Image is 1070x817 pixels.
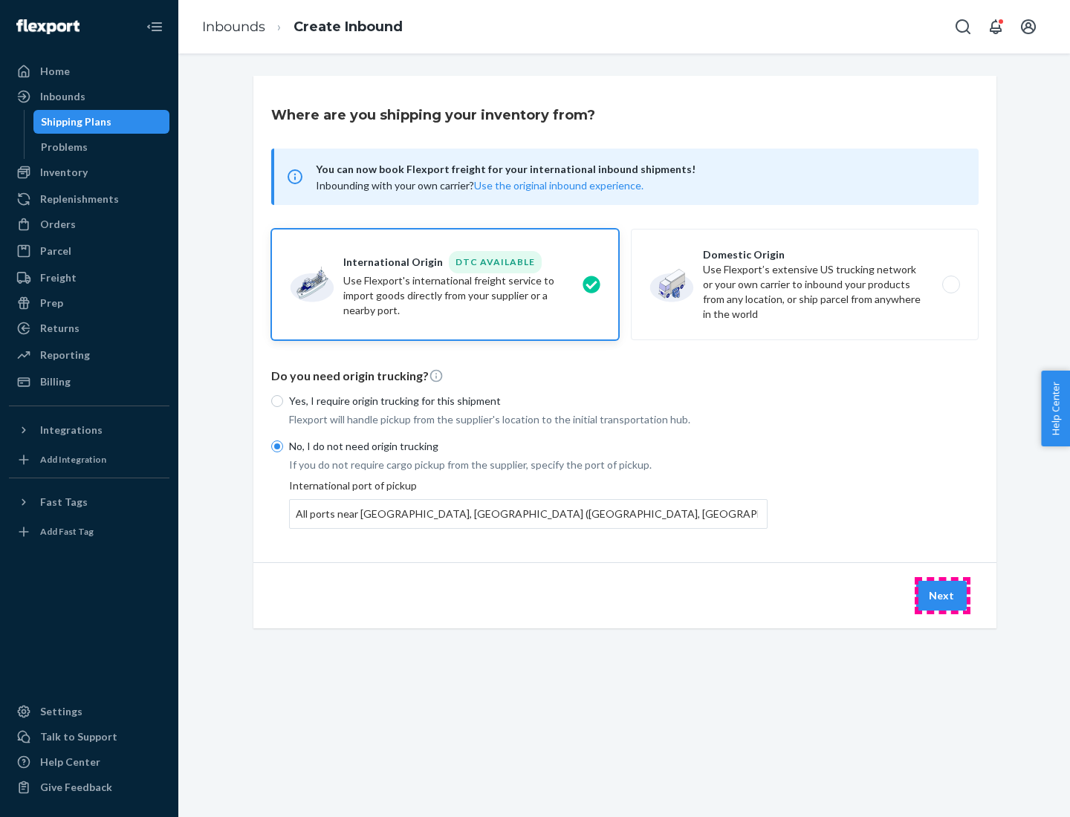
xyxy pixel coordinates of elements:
[9,291,169,315] a: Prep
[474,178,643,193] button: Use the original inbound experience.
[9,775,169,799] button: Give Feedback
[40,755,100,769] div: Help Center
[289,412,768,427] p: Flexport will handle pickup from the supplier's location to the initial transportation hub.
[316,160,961,178] span: You can now book Flexport freight for your international inbound shipments!
[33,135,170,159] a: Problems
[9,85,169,108] a: Inbounds
[40,296,63,310] div: Prep
[1014,12,1043,42] button: Open account menu
[40,165,88,180] div: Inventory
[289,394,768,408] p: Yes, I require origin trucking for this shipment
[9,343,169,367] a: Reporting
[40,453,106,466] div: Add Integration
[40,217,76,232] div: Orders
[40,423,103,437] div: Integrations
[916,581,967,611] button: Next
[40,321,80,336] div: Returns
[40,64,70,79] div: Home
[289,458,768,472] p: If you do not require cargo pickup from the supplier, specify the port of pickup.
[9,59,169,83] a: Home
[9,418,169,442] button: Integrations
[289,439,768,454] p: No, I do not need origin trucking
[40,192,119,206] div: Replenishments
[9,725,169,749] a: Talk to Support
[40,495,88,510] div: Fast Tags
[40,729,117,744] div: Talk to Support
[33,110,170,134] a: Shipping Plans
[16,19,80,34] img: Flexport logo
[140,12,169,42] button: Close Navigation
[9,370,169,394] a: Billing
[271,395,283,407] input: Yes, I require origin trucking for this shipment
[9,750,169,774] a: Help Center
[40,270,77,285] div: Freight
[40,244,71,258] div: Parcel
[9,316,169,340] a: Returns
[316,179,643,192] span: Inbounding with your own carrier?
[9,448,169,472] a: Add Integration
[40,525,94,538] div: Add Fast Tag
[271,105,595,125] h3: Where are you shipping your inventory from?
[40,374,71,389] div: Billing
[9,187,169,211] a: Replenishments
[271,440,283,452] input: No, I do not need origin trucking
[41,114,111,129] div: Shipping Plans
[271,368,979,385] p: Do you need origin trucking?
[9,239,169,263] a: Parcel
[40,704,82,719] div: Settings
[9,490,169,514] button: Fast Tags
[40,89,85,104] div: Inbounds
[190,5,415,49] ol: breadcrumbs
[948,12,978,42] button: Open Search Box
[40,348,90,362] div: Reporting
[40,780,112,795] div: Give Feedback
[9,700,169,723] a: Settings
[41,140,88,154] div: Problems
[202,19,265,35] a: Inbounds
[289,478,768,529] div: International port of pickup
[1041,371,1070,446] button: Help Center
[9,266,169,290] a: Freight
[294,19,403,35] a: Create Inbound
[9,212,169,236] a: Orders
[981,12,1011,42] button: Open notifications
[9,160,169,184] a: Inventory
[9,520,169,544] a: Add Fast Tag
